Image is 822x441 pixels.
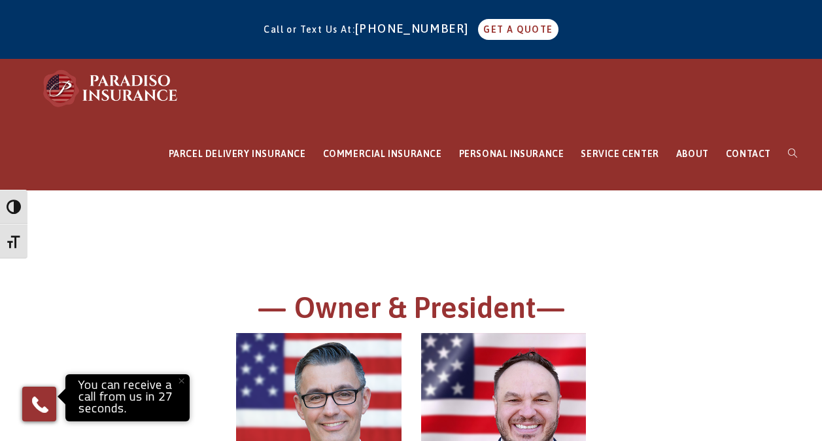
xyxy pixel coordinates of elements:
span: SERVICE CENTER [581,149,659,159]
span: PARCEL DELIVERY INSURANCE [169,149,306,159]
a: ABOUT [668,118,717,190]
a: CONTACT [717,118,779,190]
span: PERSONAL INSURANCE [459,149,564,159]
img: Phone icon [29,394,50,415]
a: GET A QUOTE [478,19,558,40]
span: ABOUT [676,149,709,159]
a: SERVICE CENTER [572,118,667,190]
a: PARCEL DELIVERY INSURANCE [160,118,315,190]
img: Paradiso Insurance [39,69,183,108]
h1: — Owner & President— [52,289,771,334]
a: COMMERCIAL INSURANCE [315,118,451,190]
span: CONTACT [726,149,771,159]
span: Call or Text Us At: [264,24,355,35]
span: COMMERCIAL INSURANCE [323,149,442,159]
button: Close [167,366,196,395]
a: [PHONE_NUMBER] [355,22,475,35]
a: PERSONAL INSURANCE [451,118,573,190]
p: You can receive a call from us in 27 seconds. [69,378,186,418]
